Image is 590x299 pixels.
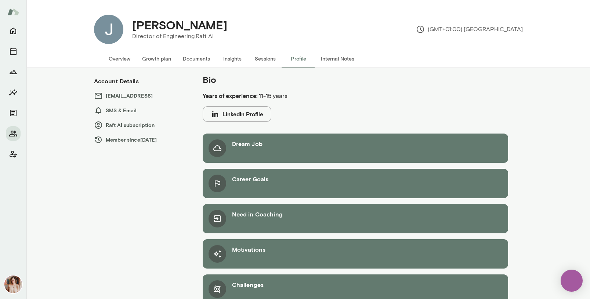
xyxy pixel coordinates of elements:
img: Mento [7,5,19,19]
h6: Challenges [232,280,264,289]
button: Overview [103,50,136,68]
button: Insights [6,85,21,100]
button: Members [6,126,21,141]
h6: Motivations [232,245,266,254]
button: Profile [282,50,315,68]
button: Sessions [6,44,21,59]
h6: SMS & Email [94,106,188,115]
button: Internal Notes [315,50,360,68]
h6: Need in Coaching [232,210,283,219]
h6: Career Goals [232,175,269,183]
h6: [EMAIL_ADDRESS] [94,91,188,100]
button: Growth Plan [6,65,21,79]
button: Home [6,23,21,38]
p: 11-15 years [203,91,449,101]
button: Insights [216,50,249,68]
h6: Dream Job [232,139,263,148]
p: (GMT+01:00) [GEOGRAPHIC_DATA] [416,25,523,34]
b: Years of experience: [203,92,257,99]
button: Sessions [249,50,282,68]
button: Documents [6,106,21,120]
h6: Member since [DATE] [94,135,188,144]
button: LinkedIn Profile [203,106,271,122]
p: Director of Engineering, Raft AI [132,32,227,41]
h6: Raft AI subscription [94,121,188,130]
img: Nancy Alsip [4,276,22,293]
img: Jack Taylor [94,15,123,44]
button: Client app [6,147,21,161]
button: Documents [177,50,216,68]
h5: Bio [203,74,449,85]
button: Growth plan [136,50,177,68]
h4: [PERSON_NAME] [132,18,227,32]
h6: Account Details [94,77,139,85]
